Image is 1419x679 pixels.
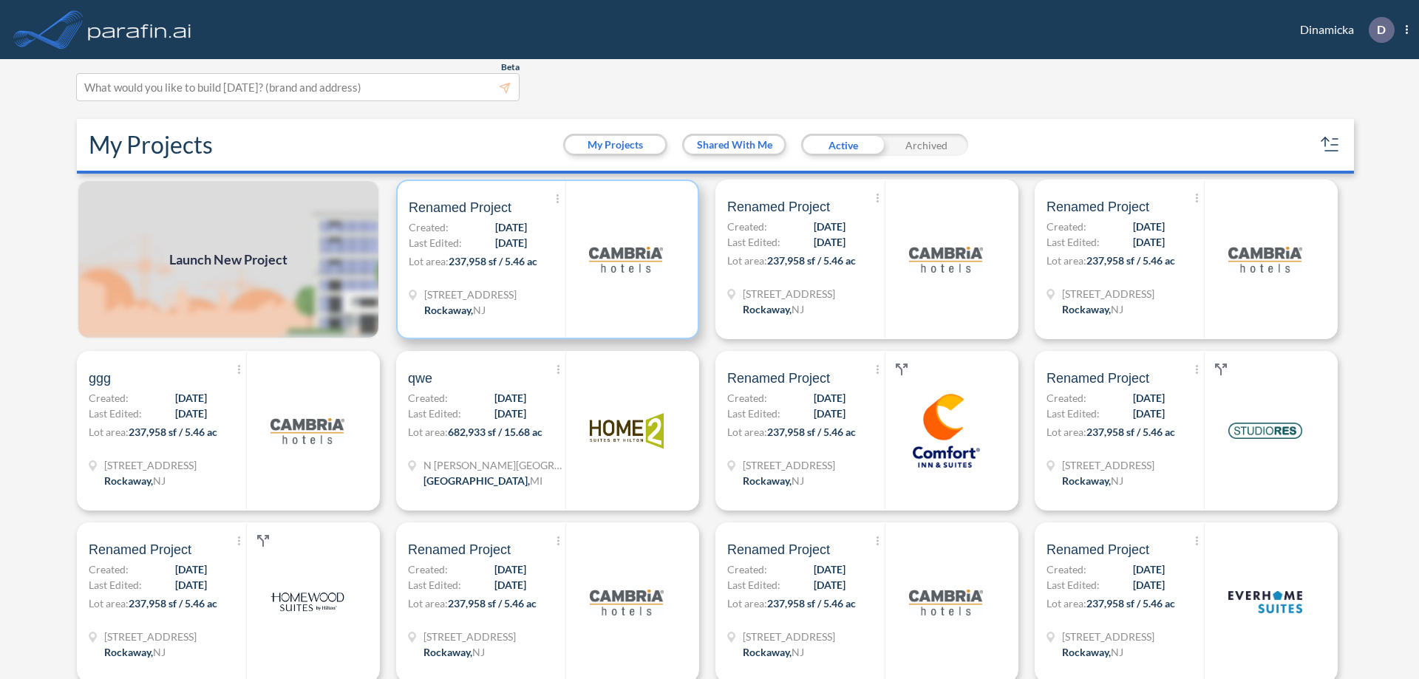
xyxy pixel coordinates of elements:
span: [DATE] [1133,390,1165,406]
span: [DATE] [175,390,207,406]
span: Lot area: [727,426,767,438]
span: Renamed Project [1047,541,1149,559]
img: logo [909,222,983,296]
div: Rockaway, NJ [104,473,166,488]
span: [DATE] [1133,219,1165,234]
span: 321 Mt Hope Ave [104,457,197,473]
span: Lot area: [408,597,448,610]
span: Renamed Project [1047,369,1149,387]
span: Last Edited: [89,577,142,593]
span: Lot area: [1047,426,1086,438]
span: [DATE] [1133,577,1165,593]
span: 237,958 sf / 5.46 ac [129,426,217,438]
div: Rockaway, NJ [743,473,804,488]
span: [DATE] [814,234,845,250]
span: Rockaway , [1062,303,1111,315]
span: Rockaway , [424,304,473,316]
span: NJ [472,646,485,658]
span: 321 Mt Hope Ave [424,287,517,302]
span: NJ [1111,474,1123,487]
span: [DATE] [494,406,526,421]
div: Rockaway, NJ [1062,301,1123,317]
span: 321 Mt Hope Ave [423,629,516,644]
span: NJ [1111,303,1123,315]
span: NJ [473,304,486,316]
img: logo [270,394,344,468]
span: Created: [727,562,767,577]
span: Rockaway , [104,646,153,658]
span: N Wyndham Hill Dr NE [423,457,564,473]
span: 321 Mt Hope Ave [743,629,835,644]
span: Rockaway , [743,474,792,487]
div: Rockaway, NJ [1062,473,1123,488]
span: Renamed Project [1047,198,1149,216]
span: Last Edited: [408,406,461,421]
span: [DATE] [1133,406,1165,421]
span: Lot area: [408,426,448,438]
img: logo [590,394,664,468]
p: D [1377,23,1386,36]
span: NJ [792,474,804,487]
span: [GEOGRAPHIC_DATA] , [423,474,530,487]
span: [DATE] [1133,562,1165,577]
span: [DATE] [814,562,845,577]
img: logo [909,565,983,639]
img: logo [270,565,344,639]
span: 237,958 sf / 5.46 ac [767,597,856,610]
span: 321 Mt Hope Ave [104,629,197,644]
span: Last Edited: [1047,234,1100,250]
span: Last Edited: [727,234,780,250]
span: Lot area: [1047,597,1086,610]
span: [DATE] [814,390,845,406]
span: Renamed Project [727,541,830,559]
span: Created: [89,390,129,406]
span: Rockaway , [104,474,153,487]
span: Created: [409,219,449,235]
span: ggg [89,369,111,387]
span: Lot area: [89,426,129,438]
span: Lot area: [89,597,129,610]
span: Renamed Project [408,541,511,559]
span: [DATE] [494,562,526,577]
span: [DATE] [495,219,527,235]
img: logo [909,394,983,468]
span: Created: [1047,562,1086,577]
a: Launch New Project [77,180,380,339]
div: Rockaway, NJ [743,301,804,317]
span: 237,958 sf / 5.46 ac [1086,597,1175,610]
div: Rockaway, NJ [1062,644,1123,660]
img: logo [85,15,194,44]
span: Created: [1047,219,1086,234]
span: Lot area: [727,597,767,610]
button: sort [1318,133,1342,157]
span: [DATE] [494,390,526,406]
span: [DATE] [494,577,526,593]
span: NJ [1111,646,1123,658]
span: 237,958 sf / 5.46 ac [448,597,537,610]
span: Lot area: [1047,254,1086,267]
span: [DATE] [495,235,527,250]
span: [DATE] [175,406,207,421]
span: 321 Mt Hope Ave [743,457,835,473]
span: Renamed Project [89,541,191,559]
span: Rockaway , [1062,646,1111,658]
span: Last Edited: [1047,406,1100,421]
span: 237,958 sf / 5.46 ac [129,597,217,610]
span: qwe [408,369,432,387]
button: Shared With Me [684,136,784,154]
span: MI [530,474,542,487]
div: Grand Rapids, MI [423,473,542,488]
span: Rockaway , [743,646,792,658]
div: Rockaway, NJ [423,644,485,660]
span: Created: [1047,390,1086,406]
span: Last Edited: [409,235,462,250]
span: Last Edited: [727,406,780,421]
span: [DATE] [175,562,207,577]
span: NJ [153,646,166,658]
span: 321 Mt Hope Ave [1062,457,1154,473]
span: Renamed Project [727,198,830,216]
div: Dinamicka [1278,17,1408,43]
span: Last Edited: [1047,577,1100,593]
div: Rockaway, NJ [743,644,804,660]
span: [DATE] [175,577,207,593]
